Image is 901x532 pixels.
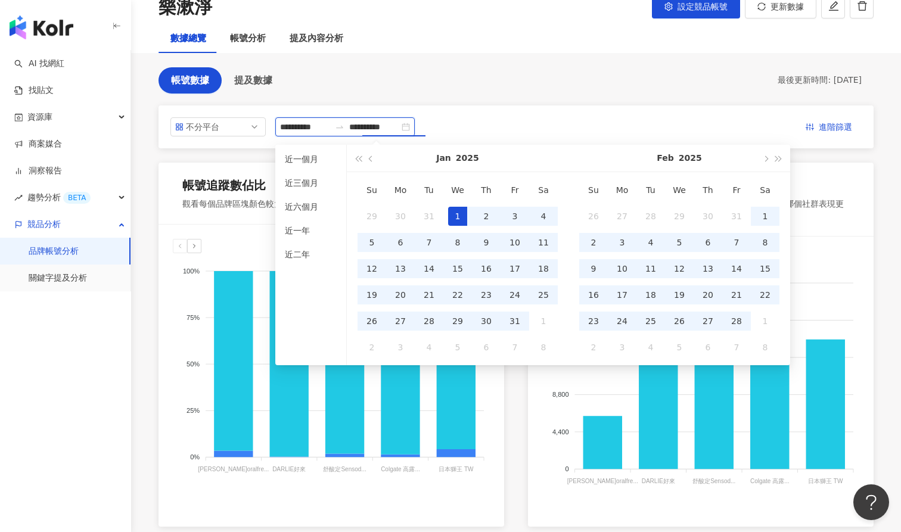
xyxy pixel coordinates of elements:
[613,233,632,252] div: 3
[694,177,722,203] th: Th
[584,338,603,357] div: 2
[670,312,689,331] div: 26
[751,177,779,203] th: Sa
[756,259,775,278] div: 15
[477,207,496,226] div: 2
[362,338,381,357] div: 2
[14,85,54,97] a: 找貼文
[335,122,344,132] span: to
[552,428,569,435] tspan: 4,400
[472,203,501,229] td: 2025-01-02
[670,259,689,278] div: 12
[472,256,501,282] td: 2025-01-16
[613,259,632,278] div: 10
[323,466,366,473] tspan: 舒酸定Sensod...
[534,312,553,331] div: 1
[29,272,87,284] a: 關鍵字提及分析
[272,466,306,473] tspan: DARLIE好來
[505,259,524,278] div: 17
[391,233,410,252] div: 6
[722,308,751,334] td: 2025-02-28
[534,233,553,252] div: 11
[280,197,341,216] li: 近六個月
[642,478,675,484] tspan: DARLIE好來
[391,338,410,357] div: 3
[751,203,779,229] td: 2025-02-01
[722,282,751,308] td: 2025-02-21
[448,259,467,278] div: 15
[579,308,608,334] td: 2025-02-23
[472,308,501,334] td: 2025-01-30
[386,229,415,256] td: 2025-01-06
[182,177,266,194] div: 帳號追蹤數佔比
[420,338,439,357] div: 4
[186,118,225,136] div: 不分平台
[529,282,558,308] td: 2025-01-25
[756,285,775,304] div: 22
[477,312,496,331] div: 30
[584,259,603,278] div: 9
[641,338,660,357] div: 4
[579,256,608,282] td: 2025-02-09
[358,334,386,360] td: 2025-02-02
[670,233,689,252] div: 5
[756,207,775,226] div: 1
[529,229,558,256] td: 2025-01-11
[501,334,529,360] td: 2025-02-07
[501,177,529,203] th: Fr
[477,285,496,304] div: 23
[415,203,443,229] td: 2024-12-31
[665,256,694,282] td: 2025-02-12
[722,203,751,229] td: 2025-01-31
[183,267,200,275] tspan: 100%
[853,484,889,520] iframe: Help Scout Beacon - Open
[472,229,501,256] td: 2025-01-09
[692,478,735,484] tspan: 舒酸定Sensod...
[665,282,694,308] td: 2025-02-19
[608,177,636,203] th: Mo
[698,338,717,357] div: 6
[665,334,694,360] td: 2025-03-05
[613,312,632,331] div: 24
[828,1,839,11] span: edit
[608,203,636,229] td: 2025-01-27
[756,312,775,331] div: 1
[579,282,608,308] td: 2025-02-16
[10,15,73,39] img: logo
[472,282,501,308] td: 2025-01-23
[159,67,222,94] button: 帳號數據
[415,256,443,282] td: 2025-01-14
[391,259,410,278] div: 13
[358,177,386,203] th: Su
[608,229,636,256] td: 2025-02-03
[505,233,524,252] div: 10
[290,32,343,46] div: 提及內容分析
[358,308,386,334] td: 2025-01-26
[722,177,751,203] th: Fr
[448,207,467,226] div: 1
[579,203,608,229] td: 2025-01-26
[698,207,717,226] div: 30
[505,285,524,304] div: 24
[443,282,472,308] td: 2025-01-22
[420,285,439,304] div: 21
[698,259,717,278] div: 13
[529,308,558,334] td: 2025-02-01
[448,312,467,331] div: 29
[280,221,341,240] li: 近一年
[415,282,443,308] td: 2025-01-21
[477,338,496,357] div: 6
[477,233,496,252] div: 9
[358,256,386,282] td: 2025-01-12
[579,229,608,256] td: 2025-02-02
[727,207,746,226] div: 31
[386,334,415,360] td: 2025-02-03
[565,465,568,472] tspan: 0
[751,334,779,360] td: 2025-03-08
[584,312,603,331] div: 23
[362,233,381,252] div: 5
[584,233,603,252] div: 2
[420,312,439,331] div: 28
[641,233,660,252] div: 4
[27,104,52,130] span: 資源庫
